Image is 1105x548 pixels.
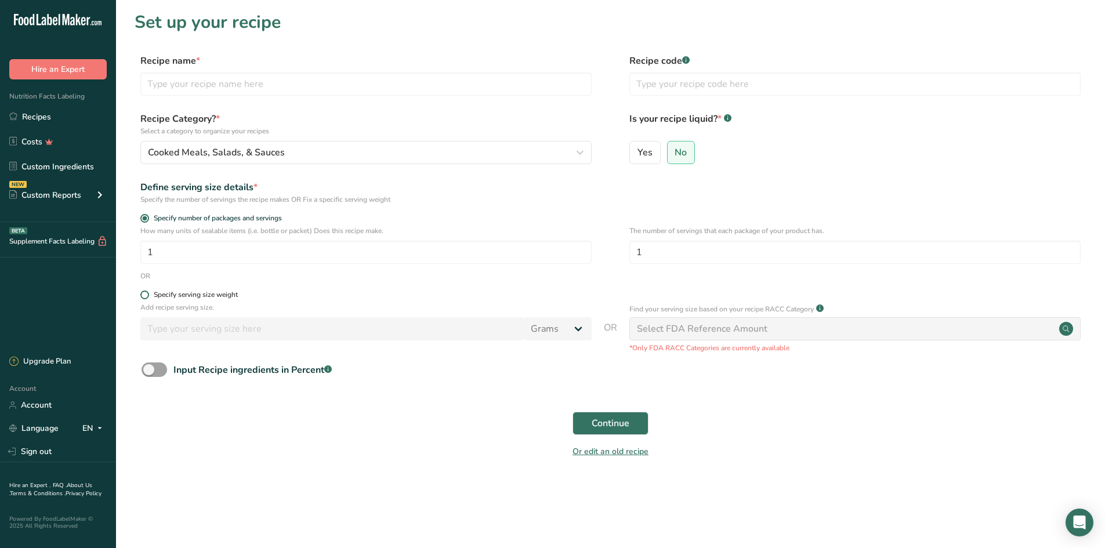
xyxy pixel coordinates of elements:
span: No [675,147,687,158]
a: Hire an Expert . [9,481,50,489]
div: OR [140,271,150,281]
span: Specify number of packages and servings [149,214,282,223]
div: EN [82,422,107,436]
p: The number of servings that each package of your product has. [629,226,1081,236]
span: Yes [637,147,653,158]
p: How many units of sealable items (i.e. bottle or packet) Does this recipe make. [140,226,592,236]
p: Add recipe serving size. [140,302,592,313]
label: Recipe code [629,54,1081,68]
span: OR [604,321,617,353]
div: Upgrade Plan [9,356,71,368]
span: Continue [592,416,629,430]
div: Define serving size details [140,180,592,194]
a: FAQ . [53,481,67,489]
button: Cooked Meals, Salads, & Sauces [140,141,592,164]
a: Language [9,418,59,438]
p: Select a category to organize your recipes [140,126,592,136]
label: Is your recipe liquid? [629,112,1081,136]
div: Input Recipe ingredients in Percent [173,363,332,377]
p: Find your serving size based on your recipe RACC Category [629,304,814,314]
div: Specify serving size weight [154,291,238,299]
div: Specify the number of servings the recipe makes OR Fix a specific serving weight [140,194,592,205]
a: Or edit an old recipe [573,446,648,457]
input: Type your recipe name here [140,72,592,96]
a: About Us . [9,481,92,498]
button: Hire an Expert [9,59,107,79]
label: Recipe Category? [140,112,592,136]
div: Powered By FoodLabelMaker © 2025 All Rights Reserved [9,516,107,529]
div: NEW [9,181,27,188]
span: Cooked Meals, Salads, & Sauces [148,146,285,159]
a: Terms & Conditions . [10,489,66,498]
input: Type your serving size here [140,317,524,340]
div: Custom Reports [9,189,81,201]
div: BETA [9,227,27,234]
p: *Only FDA RACC Categories are currently available [629,343,1081,353]
div: Open Intercom Messenger [1066,509,1093,536]
h1: Set up your recipe [135,9,1086,35]
div: Select FDA Reference Amount [637,322,767,336]
button: Continue [573,412,648,435]
a: Privacy Policy [66,489,102,498]
input: Type your recipe code here [629,72,1081,96]
label: Recipe name [140,54,592,68]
